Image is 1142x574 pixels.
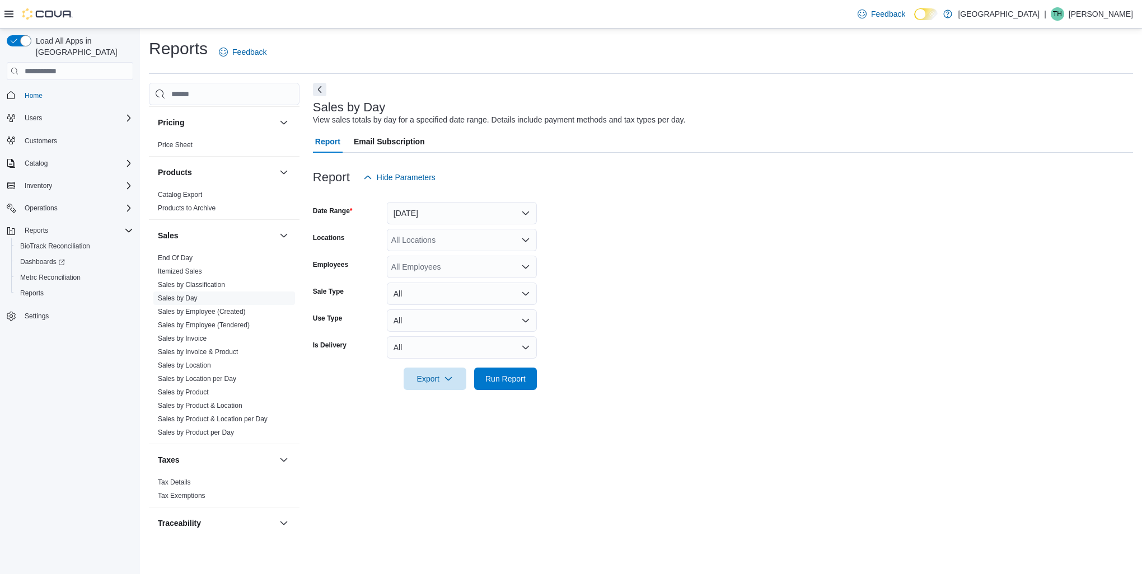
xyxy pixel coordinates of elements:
button: Sales [158,230,275,241]
a: Tax Exemptions [158,492,205,500]
input: Dark Mode [914,8,938,20]
span: Sales by Location [158,361,211,370]
a: Sales by Product per Day [158,429,234,436]
a: Sales by Day [158,294,198,302]
span: Tax Exemptions [158,491,205,500]
span: Export [410,368,460,390]
h3: Sales [158,230,179,241]
button: Operations [20,201,62,215]
span: Products to Archive [158,204,216,213]
span: Settings [25,312,49,321]
label: Employees [313,260,348,269]
p: | [1044,7,1046,21]
button: Operations [2,200,138,216]
a: Dashboards [16,255,69,269]
button: Customers [2,133,138,149]
span: Itemized Sales [158,267,202,276]
span: Sales by Product & Location [158,401,242,410]
a: Reports [16,286,48,300]
span: Reports [25,226,48,235]
span: Feedback [232,46,266,58]
span: Operations [25,204,58,213]
span: TH [1053,7,1062,21]
button: Reports [20,224,53,237]
span: Sales by Location per Day [158,374,236,383]
span: BioTrack Reconciliation [16,239,133,253]
span: Inventory [20,179,133,192]
span: Sales by Day [158,294,198,303]
span: Users [25,114,42,123]
button: Sales [277,229,291,242]
button: Next [313,83,326,96]
a: Sales by Product [158,388,209,396]
button: Traceability [158,517,275,529]
a: Sales by Location [158,361,211,369]
span: Dark Mode [914,20,915,21]
span: Dashboards [20,257,65,266]
a: Metrc Reconciliation [16,271,85,284]
a: Itemized Sales [158,267,202,275]
span: Catalog [25,159,48,168]
button: Inventory [2,178,138,194]
button: Pricing [277,116,291,129]
a: Price Sheet [158,141,193,149]
span: Users [20,111,133,125]
span: Report [315,130,340,153]
button: [DATE] [387,202,537,224]
span: Dashboards [16,255,133,269]
label: Is Delivery [313,341,347,350]
button: Taxes [277,453,291,467]
button: Reports [11,285,138,301]
span: Tax Details [158,478,191,487]
a: Products to Archive [158,204,216,212]
a: Sales by Product & Location [158,402,242,410]
span: End Of Day [158,253,193,262]
a: Feedback [214,41,271,63]
p: [PERSON_NAME] [1069,7,1133,21]
button: Pricing [158,117,275,128]
h3: Products [158,167,192,178]
label: Locations [313,233,345,242]
h1: Reports [149,37,208,60]
a: Customers [20,134,62,148]
p: [GEOGRAPHIC_DATA] [958,7,1040,21]
a: Sales by Invoice & Product [158,348,238,356]
a: Tax Details [158,478,191,486]
div: Tom Hayden [1051,7,1064,21]
button: Traceability [277,516,291,530]
button: Users [2,110,138,126]
button: All [387,336,537,359]
div: Pricing [149,138,299,156]
button: Run Report [474,368,537,390]
button: Hide Parameters [359,166,440,189]
div: Sales [149,251,299,444]
button: Taxes [158,454,275,465]
img: Cova [22,8,73,20]
span: Catalog Export [158,190,202,199]
span: Sales by Product [158,388,209,397]
a: Sales by Invoice [158,335,207,342]
span: Operations [20,201,133,215]
span: Catalog [20,157,133,170]
a: Feedback [853,3,910,25]
button: Inventory [20,179,57,192]
a: Sales by Product & Location per Day [158,415,268,423]
span: Sales by Invoice [158,334,207,343]
span: Metrc Reconciliation [20,273,81,282]
button: Users [20,111,46,125]
span: Feedback [871,8,905,20]
span: Customers [25,137,57,145]
a: Home [20,89,47,102]
span: Reports [16,286,133,300]
button: Open list of options [521,236,530,244]
button: Open list of options [521,262,530,271]
span: Sales by Employee (Tendered) [158,321,250,330]
span: Hide Parameters [377,172,436,183]
span: Sales by Employee (Created) [158,307,246,316]
span: Email Subscription [354,130,425,153]
span: Reports [20,289,44,298]
a: BioTrack Reconciliation [16,239,95,253]
button: All [387,309,537,332]
nav: Complex example [7,82,133,353]
a: Settings [20,309,53,323]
